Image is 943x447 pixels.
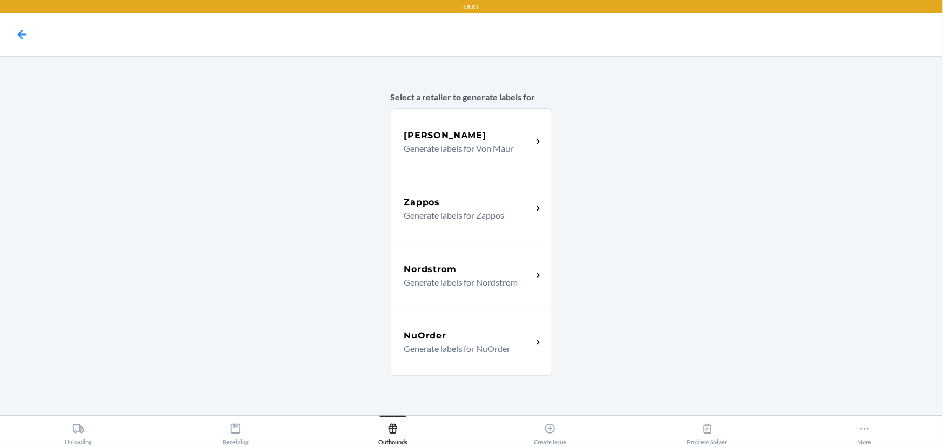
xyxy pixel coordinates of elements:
[391,91,553,104] p: Select a retailer to generate labels for
[687,418,727,445] div: Problem Solver
[391,242,553,309] a: NordstromGenerate labels for Nordstrom
[391,309,553,376] a: NuOrderGenerate labels for NuOrder
[404,329,446,342] h5: NuOrder
[391,108,553,175] a: [PERSON_NAME]Generate labels for Von Maur
[404,142,524,155] p: Generate labels for Von Maur
[391,175,553,242] a: ZapposGenerate labels for Zappos
[315,416,472,445] button: Outbounds
[534,418,566,445] div: Create Issue
[404,129,486,142] h5: [PERSON_NAME]
[157,416,315,445] button: Receiving
[404,342,524,355] p: Generate labels for NuOrder
[378,418,407,445] div: Outbounds
[464,2,480,12] p: LAX1
[404,209,524,222] p: Generate labels for Zappos
[628,416,786,445] button: Problem Solver
[472,416,629,445] button: Create Issue
[65,418,92,445] div: Unloading
[223,418,249,445] div: Receiving
[404,196,440,209] h5: Zappos
[858,418,872,445] div: More
[404,263,457,276] h5: Nordstrom
[786,416,943,445] button: More
[404,276,524,289] p: Generate labels for Nordstrom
